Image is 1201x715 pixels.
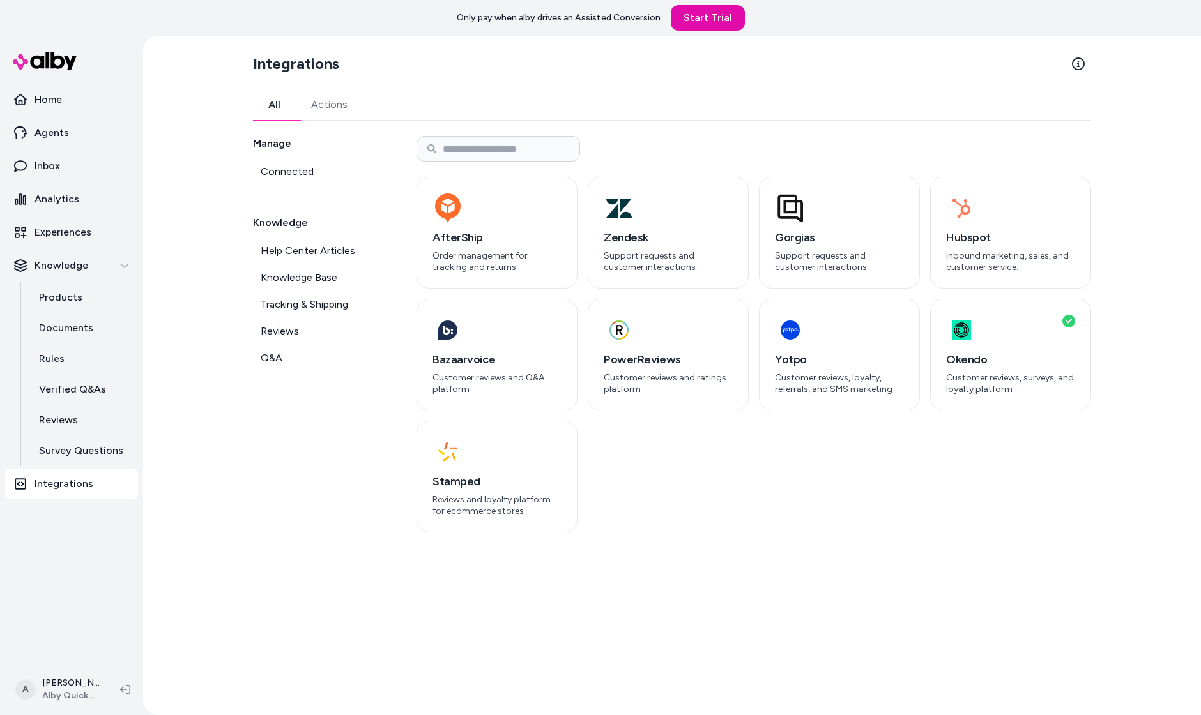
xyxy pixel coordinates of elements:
[253,265,386,290] a: Knowledge Base
[946,350,1075,368] h3: Okendo
[946,229,1075,246] h3: Hubspot
[34,125,69,140] p: Agents
[775,350,904,368] h3: Yotpo
[417,421,578,532] button: StampedReviews and loyalty platform for ecommerce stores
[253,215,386,230] h2: Knowledge
[253,319,386,344] a: Reviews
[261,350,282,366] span: Q&A
[34,158,60,174] p: Inbox
[8,669,110,710] button: A[PERSON_NAME]Alby QuickStart Store
[5,84,138,115] a: Home
[604,250,733,273] p: Support requests and customer interactions
[15,679,36,700] span: A
[253,292,386,317] a: Tracking & Shipping
[39,443,123,458] p: Survey Questions
[588,299,749,410] button: PowerReviewsCustomer reviews and ratings platform
[13,52,77,70] img: alby Logo
[34,476,93,492] p: Integrations
[253,238,386,264] a: Help Center Articles
[432,229,562,246] h3: AfterShip
[39,351,65,366] p: Rules
[26,343,138,374] a: Rules
[604,350,733,368] h3: PowerReviews
[604,372,733,395] p: Customer reviews and ratings platform
[417,299,578,410] button: BazaarvoiceCustomer reviews and Q&A platform
[34,92,62,107] p: Home
[39,290,82,305] p: Products
[261,243,355,259] span: Help Center Articles
[930,299,1091,410] button: OkendoCustomer reviews, surveys, and loyalty platform
[253,345,386,371] a: Q&A
[39,412,78,428] p: Reviews
[432,250,562,273] p: Order management for tracking and returns
[775,229,904,246] h3: Gorgias
[432,494,562,516] p: Reviews and loyalty platform for ecommerce stores
[34,192,79,207] p: Analytics
[946,372,1075,395] p: Customer reviews, surveys, and loyalty platform
[34,258,88,273] p: Knowledge
[261,270,337,285] span: Knowledge Base
[432,472,562,490] h3: Stamped
[261,297,348,312] span: Tracking & Shipping
[26,435,138,466] a: Survey Questions
[253,136,386,151] h2: Manage
[432,350,562,368] h3: Bazaarvoice
[26,313,138,343] a: Documents
[775,250,904,273] p: Support requests and customer interactions
[5,151,138,181] a: Inbox
[253,159,386,184] a: Connected
[5,217,138,248] a: Experiences
[261,164,314,179] span: Connected
[5,184,138,214] a: Analytics
[26,282,138,313] a: Products
[34,225,91,240] p: Experiences
[5,117,138,148] a: Agents
[39,320,93,336] p: Documents
[946,250,1075,273] p: Inbound marketing, sales, and customer service.
[604,229,733,246] h3: Zendesk
[588,177,749,289] button: ZendeskSupport requests and customer interactions
[671,5,745,31] a: Start Trial
[253,89,296,120] a: All
[759,299,920,410] button: YotpoCustomer reviews, loyalty, referrals, and SMS marketing
[261,324,299,339] span: Reviews
[26,374,138,405] a: Verified Q&As
[457,11,661,24] p: Only pay when alby drives an Assisted Conversion
[26,405,138,435] a: Reviews
[42,689,100,702] span: Alby QuickStart Store
[5,469,138,499] a: Integrations
[759,177,920,289] button: GorgiasSupport requests and customer interactions
[417,177,578,289] button: AfterShipOrder management for tracking and returns
[42,677,100,689] p: [PERSON_NAME]
[253,54,339,74] h2: Integrations
[930,177,1091,289] button: HubspotInbound marketing, sales, and customer service.
[39,382,106,397] p: Verified Q&As
[5,250,138,281] button: Knowledge
[775,372,904,395] p: Customer reviews, loyalty, referrals, and SMS marketing
[296,89,363,120] a: Actions
[432,372,562,395] p: Customer reviews and Q&A platform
